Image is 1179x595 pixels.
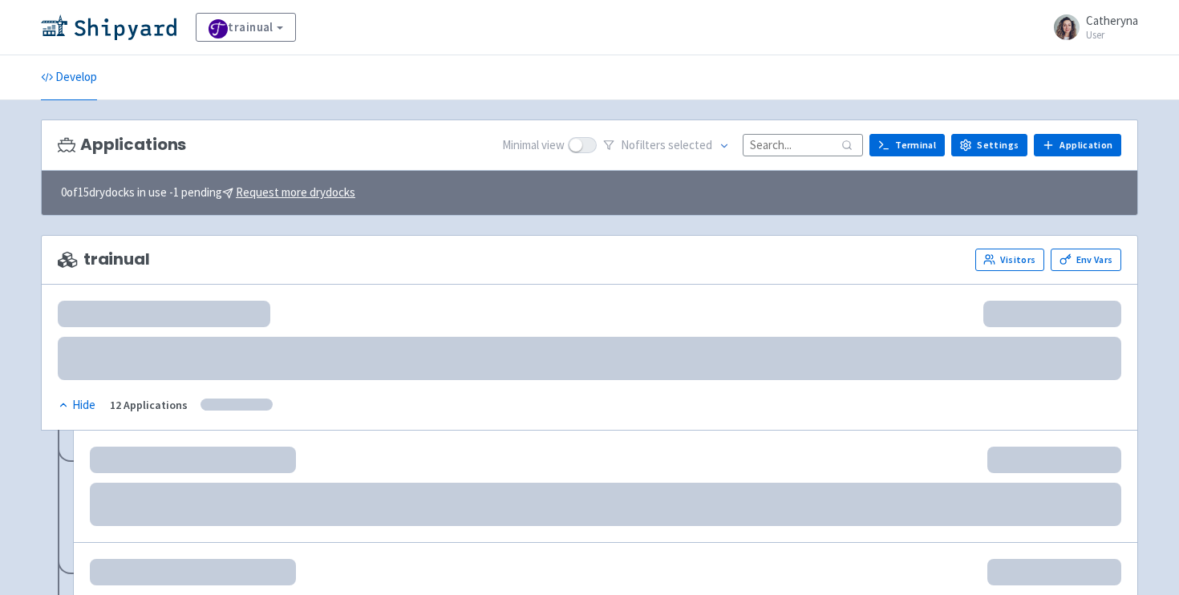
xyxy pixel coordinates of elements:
[58,136,186,154] h3: Applications
[869,134,945,156] a: Terminal
[61,184,355,202] span: 0 of 15 drydocks in use - 1 pending
[1086,13,1138,28] span: Catheryna
[951,134,1027,156] a: Settings
[58,396,97,415] button: Hide
[41,55,97,100] a: Develop
[975,249,1044,271] a: Visitors
[668,137,712,152] span: selected
[1086,30,1138,40] small: User
[502,136,565,155] span: Minimal view
[621,136,712,155] span: No filter s
[236,184,355,200] u: Request more drydocks
[743,134,863,156] input: Search...
[110,396,188,415] div: 12 Applications
[58,250,150,269] span: trainual
[1044,14,1138,40] a: Catheryna User
[1034,134,1121,156] a: Application
[41,14,176,40] img: Shipyard logo
[196,13,296,42] a: trainual
[1051,249,1121,271] a: Env Vars
[58,396,95,415] div: Hide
